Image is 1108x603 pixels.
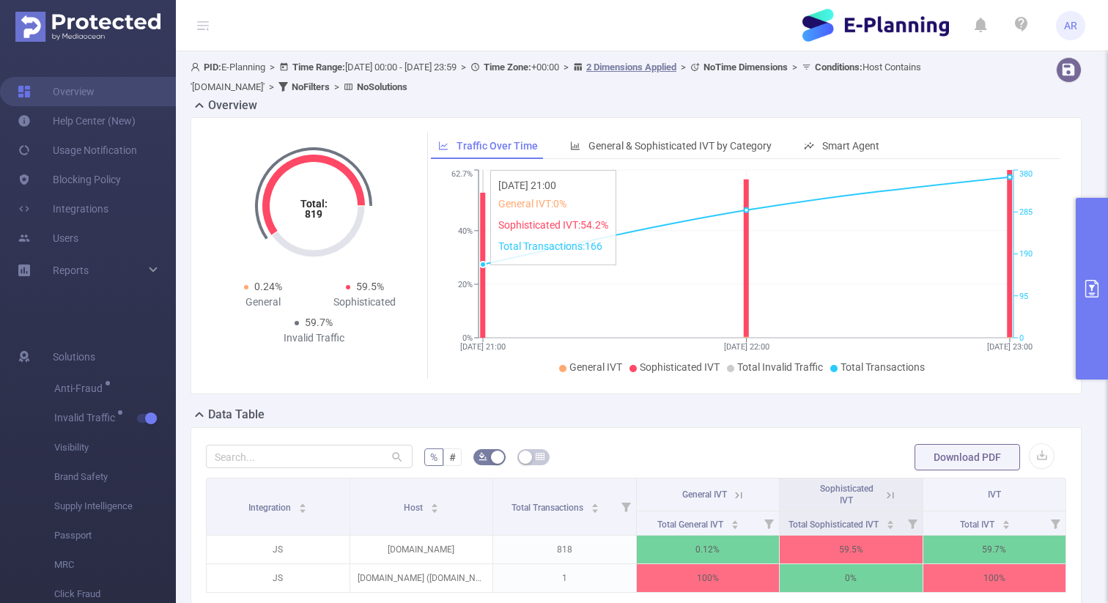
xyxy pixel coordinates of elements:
[248,503,293,513] span: Integration
[430,451,437,463] span: %
[207,564,350,592] p: JS
[1019,207,1033,217] tspan: 285
[570,141,580,151] i: icon: bar-chart
[208,97,257,114] h2: Overview
[591,501,599,506] i: icon: caret-up
[204,62,221,73] b: PID:
[1002,518,1011,527] div: Sort
[723,342,769,352] tspan: [DATE] 22:00
[1002,523,1010,528] i: icon: caret-down
[731,518,739,527] div: Sort
[54,492,176,521] span: Supply Intelligence
[1002,518,1010,522] i: icon: caret-up
[18,223,78,253] a: Users
[314,295,415,310] div: Sophisticated
[902,511,923,535] i: Filter menu
[305,208,322,220] tspan: 819
[788,519,881,530] span: Total Sophisticated IVT
[356,281,384,292] span: 59.5%
[263,330,365,346] div: Invalid Traffic
[430,501,438,506] i: icon: caret-up
[54,433,176,462] span: Visibility
[330,81,344,92] span: >
[493,536,636,563] p: 818
[887,518,895,522] i: icon: caret-up
[430,501,439,510] div: Sort
[208,406,265,423] h2: Data Table
[430,507,438,511] i: icon: caret-down
[460,342,506,352] tspan: [DATE] 21:00
[53,342,95,371] span: Solutions
[569,361,622,373] span: General IVT
[54,383,108,393] span: Anti-Fraud
[987,342,1033,352] tspan: [DATE] 23:00
[820,484,874,506] span: Sophisticated IVT
[18,106,136,136] a: Help Center (New)
[1019,250,1033,259] tspan: 190
[637,536,780,563] p: 0.12%
[298,501,307,510] div: Sort
[350,536,493,563] p: [DOMAIN_NAME]
[18,136,137,165] a: Usage Notification
[731,523,739,528] i: icon: caret-down
[54,521,176,550] span: Passport
[18,194,108,223] a: Integrations
[15,12,160,42] img: Protected Media
[191,62,921,92] span: E-Planning [DATE] 00:00 - [DATE] 23:59 +00:00
[299,507,307,511] i: icon: caret-down
[484,62,531,73] b: Time Zone:
[54,462,176,492] span: Brand Safety
[53,256,89,285] a: Reports
[780,536,923,563] p: 59.5%
[731,518,739,522] i: icon: caret-up
[780,564,923,592] p: 0%
[559,62,573,73] span: >
[588,140,772,152] span: General & Sophisticated IVT by Category
[449,451,456,463] span: #
[54,550,176,580] span: MRC
[960,519,997,530] span: Total IVT
[458,280,473,289] tspan: 20%
[457,140,538,152] span: Traffic Over Time
[915,444,1020,470] button: Download PDF
[923,536,1066,563] p: 59.7%
[54,413,120,423] span: Invalid Traffic
[53,264,89,276] span: Reports
[511,503,586,513] span: Total Transactions
[640,361,720,373] span: Sophisticated IVT
[207,536,350,563] p: JS
[586,62,676,73] u: 2 Dimensions Applied
[536,452,544,461] i: icon: table
[404,503,425,513] span: Host
[703,62,788,73] b: No Time Dimensions
[682,489,727,500] span: General IVT
[815,62,863,73] b: Conditions :
[212,295,314,310] div: General
[988,489,1001,500] span: IVT
[1019,170,1033,180] tspan: 380
[191,62,204,72] i: icon: user
[300,198,328,210] tspan: Total:
[305,317,333,328] span: 59.7%
[438,141,448,151] i: icon: line-chart
[1064,11,1077,40] span: AR
[479,452,487,461] i: icon: bg-colors
[591,501,599,510] div: Sort
[265,62,279,73] span: >
[462,333,473,343] tspan: 0%
[299,501,307,506] i: icon: caret-up
[657,519,725,530] span: Total General IVT
[254,281,282,292] span: 0.24%
[591,507,599,511] i: icon: caret-down
[451,170,473,180] tspan: 62.7%
[350,564,493,592] p: [DOMAIN_NAME] ([DOMAIN_NAME])
[357,81,407,92] b: No Solutions
[493,564,636,592] p: 1
[737,361,823,373] span: Total Invalid Traffic
[637,564,780,592] p: 100%
[758,511,779,535] i: Filter menu
[822,140,879,152] span: Smart Agent
[292,62,345,73] b: Time Range:
[1019,333,1024,343] tspan: 0
[887,523,895,528] i: icon: caret-down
